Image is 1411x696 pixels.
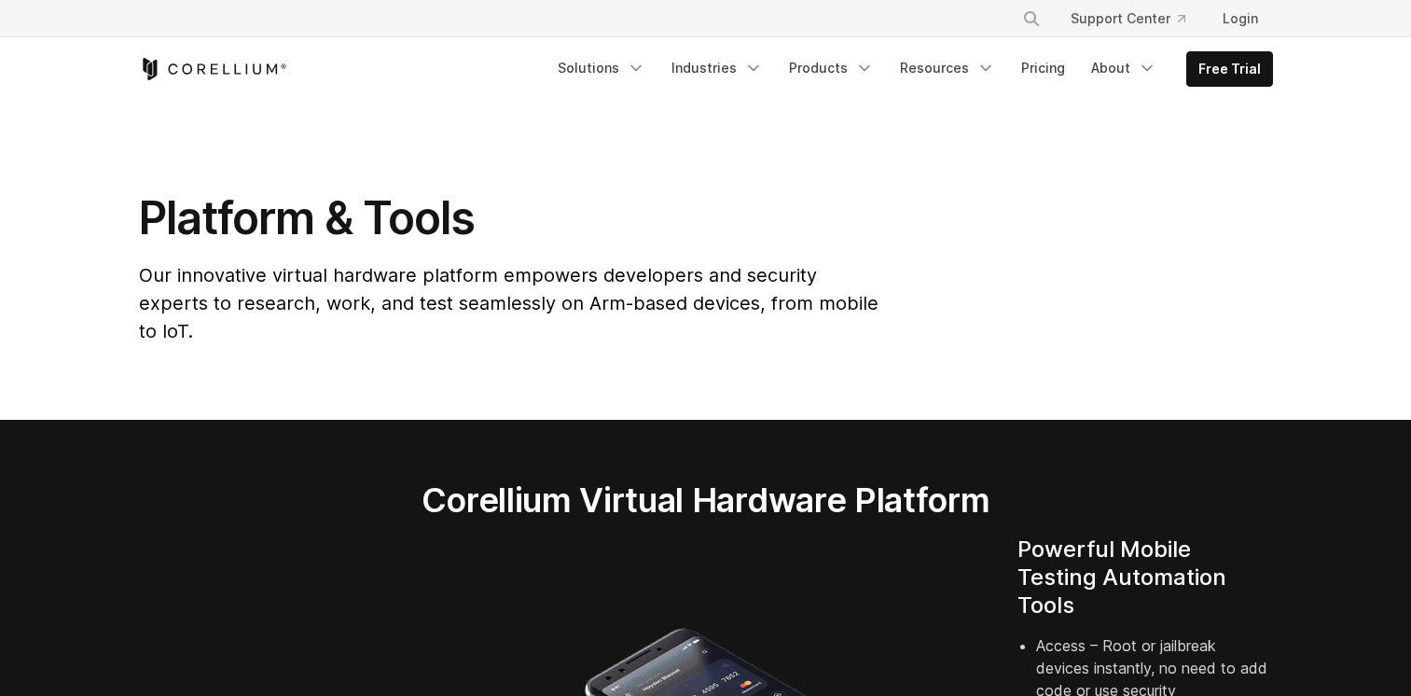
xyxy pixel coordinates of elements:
h4: Powerful Mobile Testing Automation Tools [1017,536,1273,619]
a: Corellium Home [139,58,287,80]
a: Solutions [546,51,657,85]
div: Navigation Menu [546,51,1273,87]
a: Resources [889,51,1006,85]
a: Support Center [1056,2,1200,35]
a: About [1080,51,1168,85]
span: Our innovative virtual hardware platform empowers developers and security experts to research, wo... [139,264,878,342]
button: Search [1015,2,1048,35]
a: Free Trial [1187,52,1272,86]
a: Pricing [1010,51,1076,85]
a: Industries [660,51,774,85]
a: Login [1208,2,1273,35]
a: Products [778,51,885,85]
h2: Corellium Virtual Hardware Platform [334,480,1077,521]
div: Navigation Menu [1000,2,1273,35]
h1: Platform & Tools [139,190,882,246]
